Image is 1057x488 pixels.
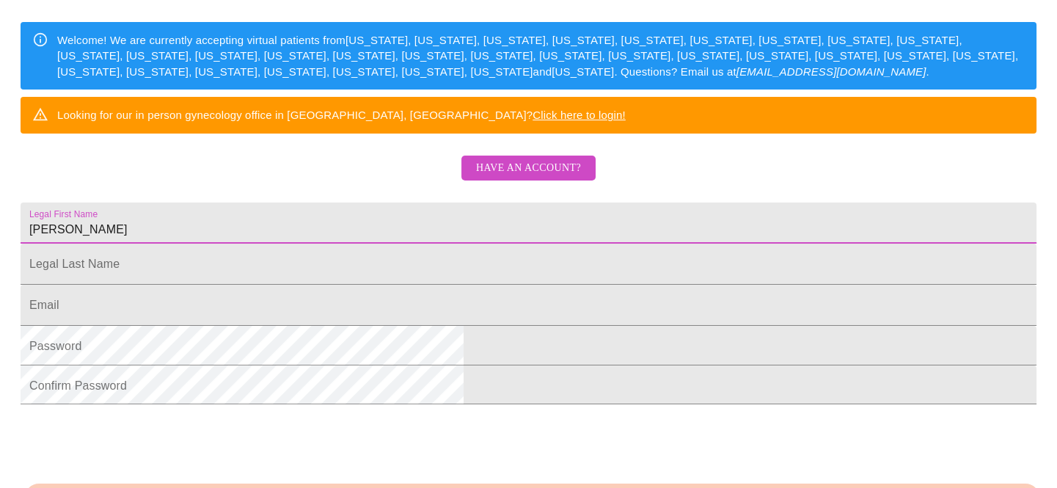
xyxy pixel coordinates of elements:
[533,109,626,121] a: Click here to login!
[476,159,581,178] span: Have an account?
[461,156,596,181] button: Have an account?
[736,65,926,78] em: [EMAIL_ADDRESS][DOMAIN_NAME]
[21,412,244,469] iframe: reCAPTCHA
[57,26,1025,85] div: Welcome! We are currently accepting virtual patients from [US_STATE], [US_STATE], [US_STATE], [US...
[458,172,599,184] a: Have an account?
[57,101,626,128] div: Looking for our in person gynecology office in [GEOGRAPHIC_DATA], [GEOGRAPHIC_DATA]?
